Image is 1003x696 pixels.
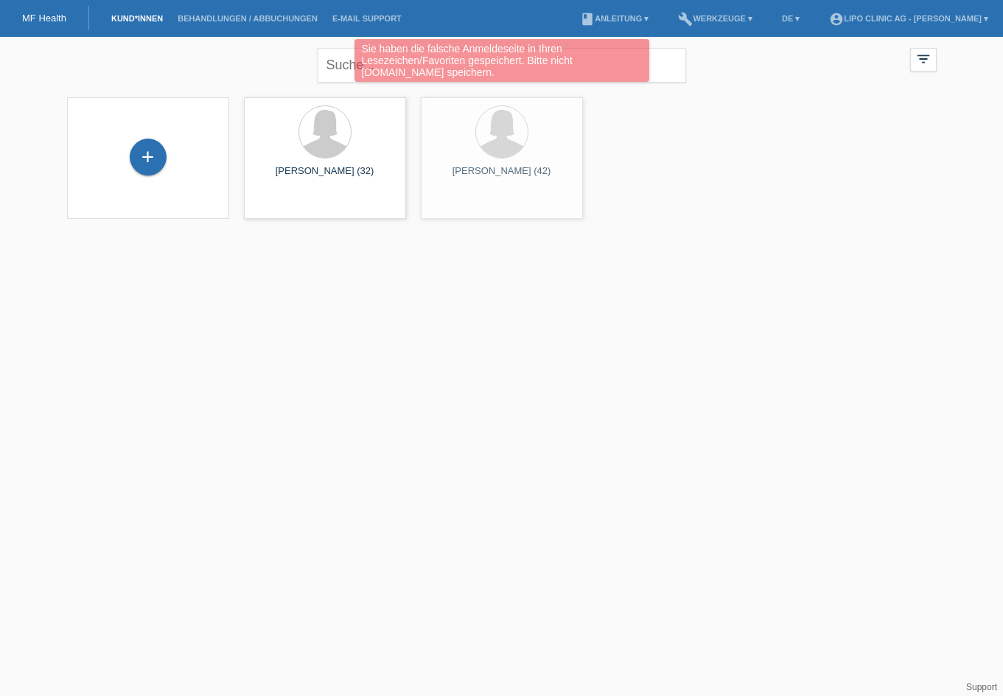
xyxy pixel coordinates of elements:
[22,13,66,24] a: MF Health
[671,14,760,23] a: buildWerkzeuge ▾
[130,145,166,170] div: Kund*in hinzufügen
[104,14,170,23] a: Kund*innen
[678,12,693,27] i: build
[325,14,409,23] a: E-Mail Support
[433,165,571,189] div: [PERSON_NAME] (42)
[256,165,394,189] div: [PERSON_NAME] (32)
[966,682,997,692] a: Support
[354,39,649,82] div: Sie haben die falsche Anmeldeseite in Ihren Lesezeichen/Favoriten gespeichert. Bitte nicht [DOMAI...
[170,14,325,23] a: Behandlungen / Abbuchungen
[829,12,844,27] i: account_circle
[573,14,656,23] a: bookAnleitung ▾
[775,14,807,23] a: DE ▾
[915,51,932,67] i: filter_list
[580,12,595,27] i: book
[822,14,996,23] a: account_circleLIPO CLINIC AG - [PERSON_NAME] ▾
